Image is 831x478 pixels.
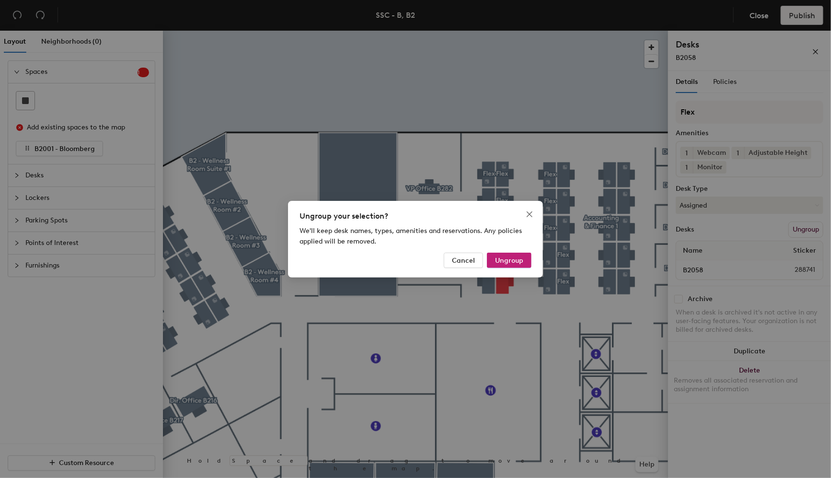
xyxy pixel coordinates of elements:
[452,256,475,264] span: Cancel
[487,253,531,268] button: Ungroup
[300,210,531,222] div: Ungroup your selection?
[495,256,523,264] span: Ungroup
[444,253,483,268] button: Cancel
[522,207,537,222] button: Close
[522,210,537,218] span: Close
[526,210,533,218] span: close
[300,227,522,245] span: We'll keep desk names, types, amenities and reservations. Any policies applied will be removed.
